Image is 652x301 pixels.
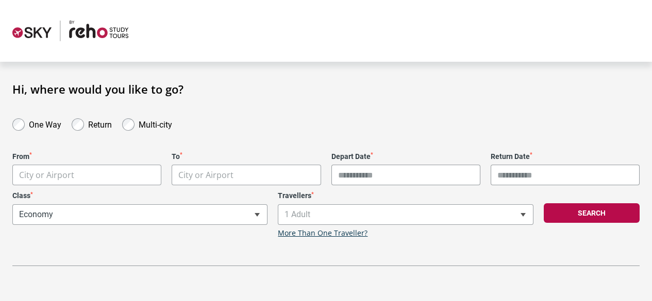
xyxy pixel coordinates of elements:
button: Search [544,203,640,223]
label: Class [12,191,268,200]
span: Economy [13,205,267,224]
h1: Hi, where would you like to go? [12,82,640,96]
label: From [12,152,161,161]
span: City or Airport [13,165,161,185]
label: Depart Date [331,152,480,161]
span: 1 Adult [278,204,533,225]
label: To [172,152,321,161]
span: 1 Adult [278,205,532,224]
a: More Than One Traveller? [278,229,367,238]
span: City or Airport [172,165,320,185]
span: Economy [12,204,268,225]
label: Travellers [278,191,533,200]
label: Return [88,117,112,130]
label: One Way [29,117,61,130]
label: Multi-city [139,117,172,130]
span: City or Airport [12,165,161,185]
span: City or Airport [178,169,233,181]
label: Return Date [491,152,640,161]
span: City or Airport [19,169,74,181]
